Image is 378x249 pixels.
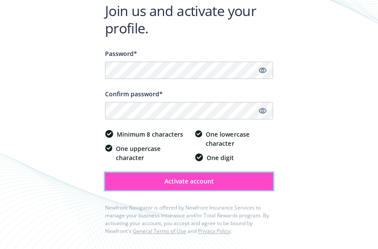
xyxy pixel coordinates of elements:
span: One uppercase character [116,144,184,162]
a: Show password [257,65,268,75]
h1: Join us and activate your profile. [105,2,273,37]
span: One lowercase character [206,130,273,148]
span: Activate account [164,177,214,185]
button: Activate account [105,173,273,190]
a: Privacy Policy [198,227,230,235]
span: Minimum 8 characters [117,130,183,139]
a: General Terms of Use [133,227,186,235]
span: One digit [207,153,234,162]
input: Enter a unique password... [105,62,273,79]
a: Show password [257,105,268,116]
div: Newfront Navigator is offered by Newfront Insurance Services to manage your business insurance an... [105,204,273,235]
span: Password* [105,49,137,58]
span: Confirm password* [105,90,163,98]
input: Confirm your unique password... [105,102,273,119]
